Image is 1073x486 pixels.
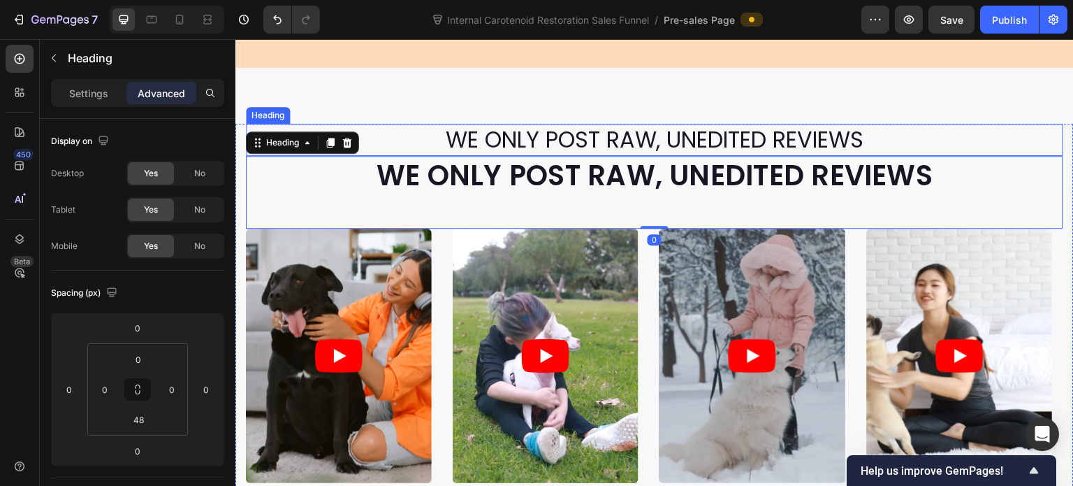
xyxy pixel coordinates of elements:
[144,240,158,252] span: Yes
[6,6,104,34] button: 7
[51,203,75,216] div: Tablet
[263,6,320,34] div: Undo/Redo
[10,256,34,267] div: Beta
[124,317,152,338] input: 0
[144,167,158,180] span: Yes
[928,6,975,34] button: Save
[80,300,127,334] button: Play
[51,132,112,151] div: Display on
[94,379,115,400] input: 0px
[444,13,652,27] span: Internal Carotenoid Restoration Sales Funnel
[124,441,152,462] input: 0
[13,149,34,160] div: 450
[161,379,182,400] input: 0px
[144,203,158,216] span: Yes
[701,300,748,334] button: Play
[940,14,963,26] span: Save
[664,13,735,27] span: Pre-sales Page
[69,86,108,101] p: Settings
[235,39,1073,486] iframe: To enrich screen reader interactions, please activate Accessibility in Grammarly extension settings
[59,379,80,400] input: 0
[861,464,1025,478] span: Help us improve GemPages!
[124,409,152,430] input: 48px
[68,50,219,66] p: Heading
[194,167,205,180] span: No
[194,203,205,216] span: No
[980,6,1039,34] button: Publish
[493,300,541,334] button: Play
[861,462,1042,479] button: Show survey - Help us improve GemPages!
[286,300,334,334] button: Play
[51,167,84,180] div: Desktop
[124,349,152,370] input: 0px
[412,195,426,206] div: 0
[92,11,98,28] p: 7
[51,284,120,303] div: Spacing (px)
[655,13,658,27] span: /
[138,86,185,101] p: Advanced
[194,240,205,252] span: No
[51,240,78,252] div: Mobile
[196,379,217,400] input: 0
[992,13,1027,27] div: Publish
[1025,417,1059,451] div: Open Intercom Messenger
